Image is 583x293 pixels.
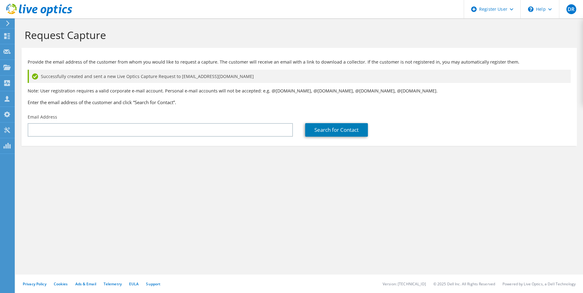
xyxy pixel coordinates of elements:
[28,99,571,106] h3: Enter the email address of the customer and click “Search for Contact”.
[566,4,576,14] span: DR
[28,59,571,65] p: Provide the email address of the customer from whom you would like to request a capture. The cust...
[129,281,139,287] a: EULA
[104,281,122,287] a: Telemetry
[383,281,426,287] li: Version: [TECHNICAL_ID]
[41,73,254,80] span: Successfully created and sent a new Live Optics Capture Request to [EMAIL_ADDRESS][DOMAIN_NAME]
[146,281,160,287] a: Support
[54,281,68,287] a: Cookies
[75,281,96,287] a: Ads & Email
[28,114,57,120] label: Email Address
[305,123,368,137] a: Search for Contact
[433,281,495,287] li: © 2025 Dell Inc. All Rights Reserved
[28,88,571,94] p: Note: User registration requires a valid corporate e-mail account. Personal e-mail accounts will ...
[25,29,571,41] h1: Request Capture
[502,281,576,287] li: Powered by Live Optics, a Dell Technology
[528,6,534,12] svg: \n
[23,281,46,287] a: Privacy Policy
